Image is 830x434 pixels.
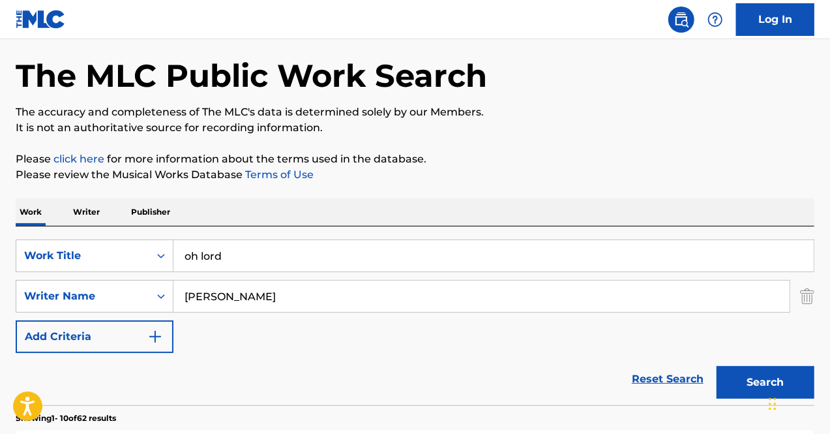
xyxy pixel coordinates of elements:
[668,7,694,33] a: Public Search
[24,248,141,264] div: Work Title
[16,56,487,95] h1: The MLC Public Work Search
[769,384,777,424] div: Drag
[800,280,814,313] img: Delete Criterion
[625,365,710,394] a: Reset Search
[243,168,314,181] a: Terms of Use
[53,153,104,165] a: click here
[717,366,814,399] button: Search
[16,104,814,120] p: The accuracy and completeness of The MLC's data is determined solely by our Members.
[765,371,830,434] iframe: Chat Widget
[707,12,723,27] img: help
[16,198,46,226] p: Work
[69,198,104,226] p: Writer
[674,12,689,27] img: search
[16,240,814,405] form: Search Form
[16,10,66,29] img: MLC Logo
[16,412,116,424] p: Showing 1 - 10 of 62 results
[702,7,728,33] div: Help
[147,329,163,345] img: 9d2ae6d4665cec9f34b9.svg
[127,198,174,226] p: Publisher
[16,320,173,353] button: Add Criteria
[16,151,814,167] p: Please for more information about the terms used in the database.
[16,167,814,183] p: Please review the Musical Works Database
[736,3,814,36] a: Log In
[24,288,141,304] div: Writer Name
[16,120,814,136] p: It is not an authoritative source for recording information.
